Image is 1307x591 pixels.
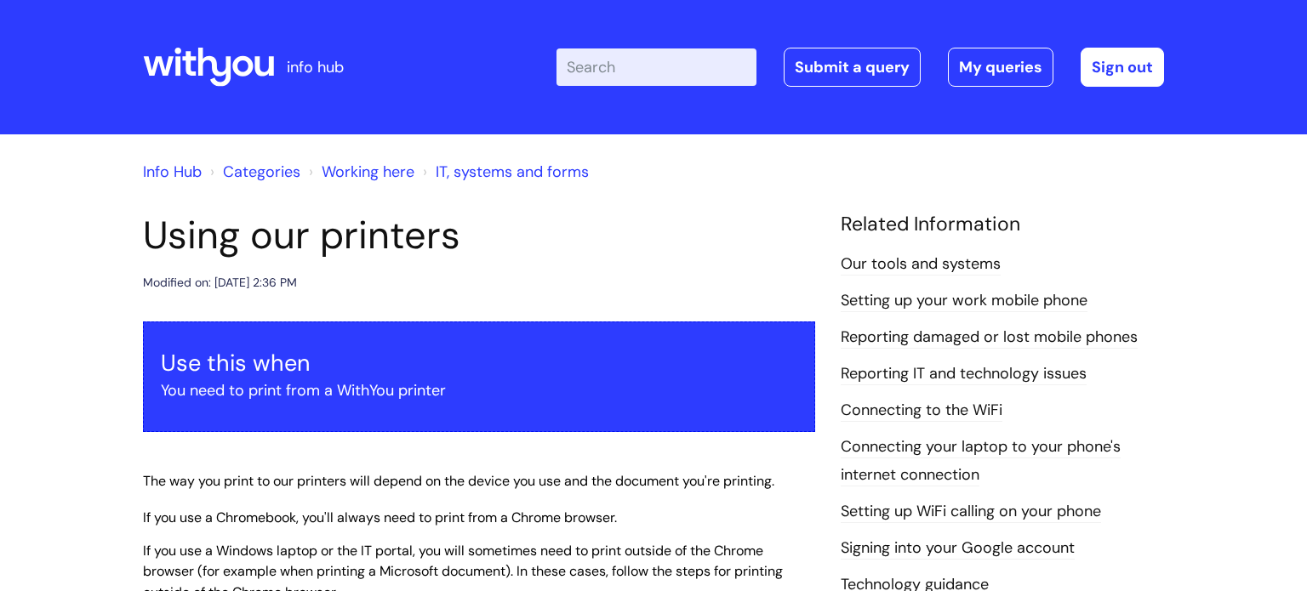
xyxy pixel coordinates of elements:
[841,363,1087,385] a: Reporting IT and technology issues
[143,509,617,526] span: If you use a Chromebook, you'll always need to print from a Chrome browser.
[436,162,589,182] a: IT, systems and forms
[322,162,414,182] a: Working here
[948,48,1053,87] a: My queries
[206,158,300,185] li: Solution home
[1081,48,1164,87] a: Sign out
[419,158,589,185] li: IT, systems and forms
[841,537,1075,560] a: Signing into your Google account
[223,162,300,182] a: Categories
[143,472,774,490] span: The way you print to our printers will depend on the device you use and the document you're print...
[143,272,297,293] div: Modified on: [DATE] 2:36 PM
[841,213,1164,236] h4: Related Information
[841,436,1121,486] a: Connecting your laptop to your phone's internet connection
[784,48,921,87] a: Submit a query
[556,48,1164,87] div: | -
[143,213,815,259] h1: Using our printers
[143,162,202,182] a: Info Hub
[841,327,1138,349] a: Reporting damaged or lost mobile phones
[287,54,344,81] p: info hub
[841,290,1087,312] a: Setting up your work mobile phone
[305,158,414,185] li: Working here
[841,501,1101,523] a: Setting up WiFi calling on your phone
[841,400,1002,422] a: Connecting to the WiFi
[556,48,756,86] input: Search
[161,377,797,404] p: You need to print from a WithYou printer
[841,253,1001,276] a: Our tools and systems
[161,349,797,377] h3: Use this when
